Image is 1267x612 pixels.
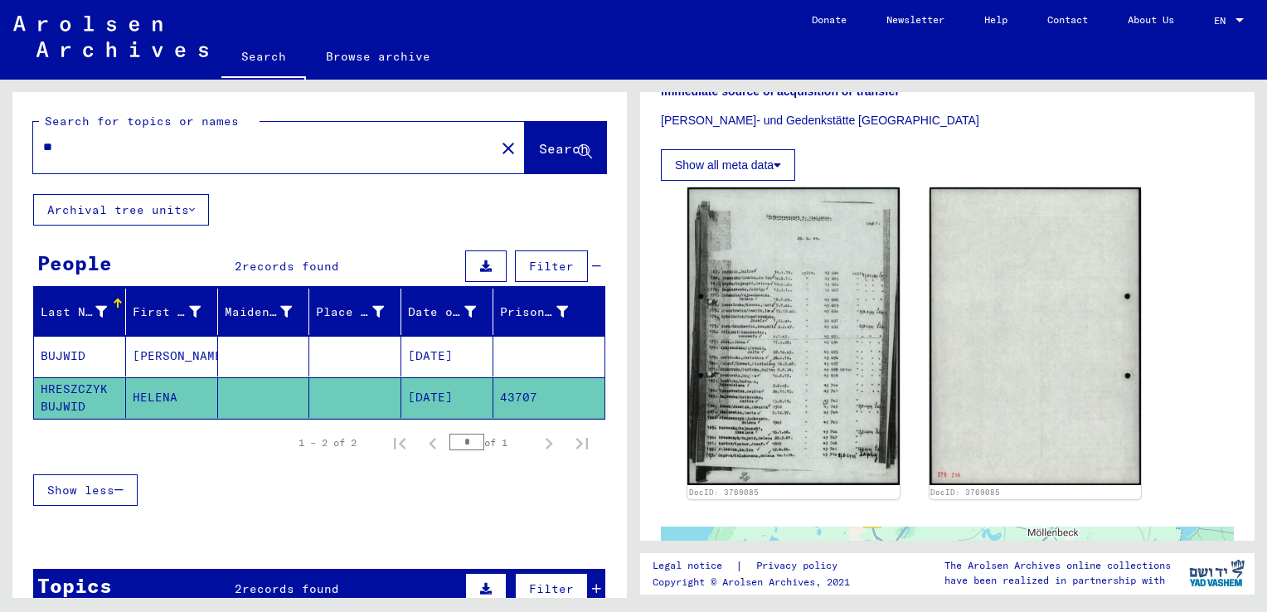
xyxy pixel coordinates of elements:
mat-header-cell: Place of Birth [309,289,401,335]
div: Prisoner # [500,299,589,325]
span: records found [242,581,339,596]
button: Archival tree units [33,194,209,226]
button: Clear [492,131,525,164]
p: Copyright © Arolsen Archives, 2021 [653,575,857,590]
div: Prisoner # [500,304,568,321]
mat-cell: 43707 [493,377,604,418]
div: of 1 [449,435,532,450]
button: Show less [33,474,138,506]
span: 2 [235,581,242,596]
a: DocID: 3769085 [930,488,1000,497]
a: Browse archive [306,36,450,76]
button: Show all meta data [661,149,795,181]
mat-cell: BUJWID [34,336,126,376]
a: Privacy policy [743,557,857,575]
a: Legal notice [653,557,735,575]
div: First Name [133,304,201,321]
button: Previous page [416,426,449,459]
div: Date of Birth [408,304,476,321]
img: 002.jpg [930,187,1142,485]
mat-header-cell: First Name [126,289,218,335]
a: DocID: 3769085 [689,488,759,497]
div: Place of Birth [316,304,384,321]
a: Search [221,36,306,80]
mat-icon: close [498,138,518,158]
mat-header-cell: Maiden Name [218,289,310,335]
button: Next page [532,426,566,459]
button: Search [525,122,606,173]
span: Show less [47,483,114,498]
b: Immediate source of acquisition or transfer [661,85,900,98]
img: Arolsen_neg.svg [13,16,208,57]
button: Filter [515,250,588,282]
span: records found [242,259,339,274]
mat-cell: [DATE] [401,377,493,418]
button: Filter [515,573,588,605]
div: Maiden Name [225,304,293,321]
div: | [653,557,857,575]
span: EN [1214,15,1232,27]
p: have been realized in partnership with [944,573,1171,588]
mat-cell: HELENA [126,377,218,418]
div: Place of Birth [316,299,405,325]
div: Maiden Name [225,299,313,325]
button: Last page [566,426,599,459]
span: Filter [529,259,574,274]
div: Last Name [41,299,128,325]
p: The Arolsen Archives online collections [944,558,1171,573]
mat-cell: [DATE] [401,336,493,376]
mat-header-cell: Date of Birth [401,289,493,335]
mat-label: Search for topics or names [45,114,239,129]
span: 2 [235,259,242,274]
img: yv_logo.png [1186,552,1248,594]
div: People [37,248,112,278]
div: First Name [133,299,221,325]
mat-header-cell: Prisoner # [493,289,604,335]
div: Date of Birth [408,299,497,325]
span: Filter [529,581,574,596]
mat-header-cell: Last Name [34,289,126,335]
mat-cell: [PERSON_NAME] [126,336,218,376]
div: Last Name [41,304,107,321]
img: 001.jpg [687,187,900,485]
span: Search [539,140,589,157]
div: Topics [37,571,112,600]
mat-cell: HRESZCZYK BUJWID [34,377,126,418]
button: First page [383,426,416,459]
p: [PERSON_NAME]- und Gedenkstätte [GEOGRAPHIC_DATA] [661,112,1234,129]
div: 1 – 2 of 2 [299,435,357,450]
